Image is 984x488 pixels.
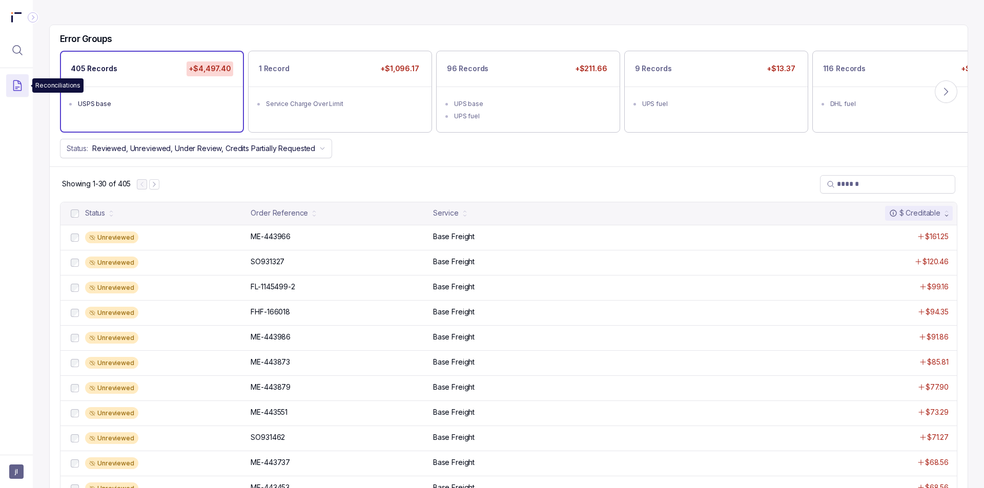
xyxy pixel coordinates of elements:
[92,143,315,154] p: Reviewed, Unreviewed, Under Review, Credits Partially Requested
[251,382,291,392] p: ME-443879
[251,282,295,292] p: FL-1145499-2
[71,434,79,442] input: checkbox-checkbox
[85,432,138,444] div: Unreviewed
[378,61,421,76] p: +$1,096.17
[889,208,940,218] div: $ Creditable
[433,407,475,417] p: Base Freight
[149,179,159,189] button: Next Page
[573,61,609,76] p: +$211.66
[433,432,475,442] p: Base Freight
[433,257,475,267] p: Base Freight
[927,332,949,342] p: $91.86
[71,234,79,242] input: checkbox-checkbox
[71,459,79,468] input: checkbox-checkbox
[927,282,949,292] p: $99.16
[266,99,420,109] div: Service Charge Over Limit
[71,359,79,367] input: checkbox-checkbox
[85,457,138,470] div: Unreviewed
[85,357,138,369] div: Unreviewed
[71,209,79,218] input: checkbox-checkbox
[765,61,797,76] p: +$13.37
[251,407,288,417] p: ME-443551
[35,80,80,91] p: Reconciliations
[71,259,79,267] input: checkbox-checkbox
[823,63,866,74] p: 116 Records
[922,257,949,267] p: $120.46
[259,63,290,74] p: 1 Record
[251,357,290,367] p: ME-443873
[433,357,475,367] p: Base Freight
[926,382,949,392] p: $77.90
[85,282,138,294] div: Unreviewed
[251,332,291,342] p: ME-443986
[251,231,291,242] p: ME-443966
[251,432,285,442] p: SO931462
[927,357,949,367] p: $85.81
[433,332,475,342] p: Base Freight
[85,208,105,218] div: Status
[433,307,475,317] p: Base Freight
[642,99,796,109] div: UPS fuel
[85,407,138,419] div: Unreviewed
[6,39,29,61] button: Menu Icon Button MagnifyingGlassIcon
[926,307,949,317] p: $94.35
[925,457,949,468] p: $68.56
[85,307,138,319] div: Unreviewed
[85,382,138,394] div: Unreviewed
[251,457,290,468] p: ME-443737
[62,179,131,189] p: Showing 1-30 of 405
[85,231,138,244] div: Unreviewed
[85,332,138,344] div: Unreviewed
[85,257,138,269] div: Unreviewed
[6,74,29,97] button: Menu Icon Button DocumentTextIcon
[433,282,475,292] p: Base Freight
[60,33,112,45] h5: Error Groups
[454,99,608,109] div: UPS base
[60,139,332,158] button: Status:Reviewed, Unreviewed, Under Review, Credits Partially Requested
[78,99,232,109] div: USPS base
[926,407,949,417] p: $73.29
[447,63,489,74] p: 96 Records
[251,257,284,267] p: SO931327
[71,63,117,74] p: 405 Records
[9,464,24,479] button: User initials
[433,231,475,242] p: Base Freight
[635,63,672,74] p: 9 Records
[71,384,79,392] input: checkbox-checkbox
[187,61,233,76] p: +$4,497.40
[71,409,79,417] input: checkbox-checkbox
[251,307,290,317] p: FHF-166018
[454,111,608,121] div: UPS fuel
[251,208,308,218] div: Order Reference
[62,179,131,189] div: Remaining page entries
[71,309,79,317] input: checkbox-checkbox
[71,284,79,292] input: checkbox-checkbox
[433,382,475,392] p: Base Freight
[27,11,39,24] div: Collapse Icon
[67,143,88,154] p: Status:
[927,432,949,442] p: $71.27
[433,457,475,468] p: Base Freight
[71,334,79,342] input: checkbox-checkbox
[433,208,459,218] div: Service
[925,231,949,242] p: $161.25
